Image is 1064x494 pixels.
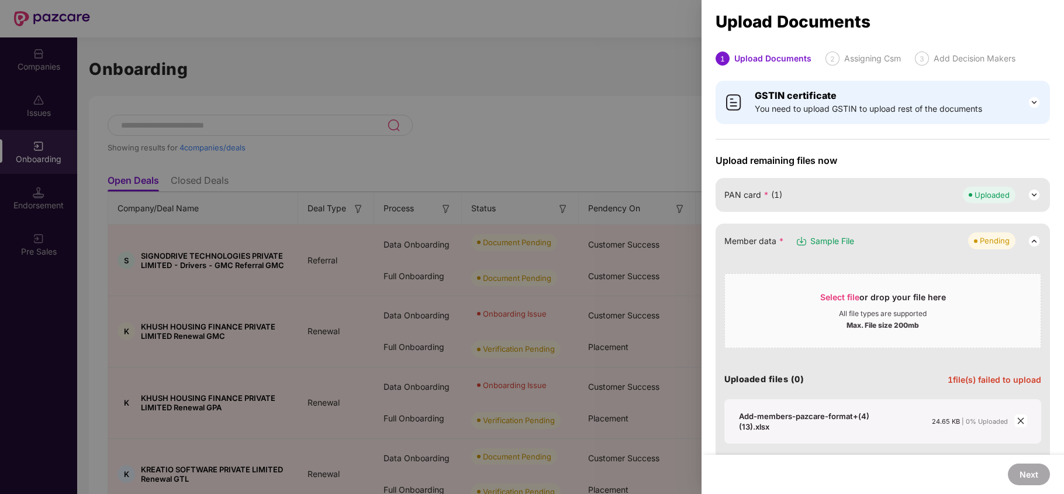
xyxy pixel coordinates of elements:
[1027,188,1041,202] img: svg+xml;base64,PHN2ZyB3aWR0aD0iMjQiIGhlaWdodD0iMjQiIHZpZXdCb3g9IjAgMCAyNCAyNCIgZmlsbD0ibm9uZSIgeG...
[934,52,1015,66] div: Add Decision Makers
[844,52,901,66] div: Assigning Csm
[1008,464,1050,485] button: Next
[847,318,919,330] div: Max. File size 200mb
[724,235,784,248] span: Member data
[724,188,782,201] span: PAN card (1)
[810,235,854,248] span: Sample File
[962,417,1008,426] span: | 0% Uploaded
[755,102,982,115] span: You need to upload GSTIN to upload rest of the documents
[975,189,1010,201] div: Uploaded
[796,235,807,247] img: svg+xml;base64,PHN2ZyB3aWR0aD0iMTYiIGhlaWdodD0iMTciIHZpZXdCb3g9IjAgMCAxNiAxNyIgZmlsbD0ibm9uZSIgeG...
[724,93,743,112] img: svg+xml;base64,PHN2ZyB4bWxucz0iaHR0cDovL3d3dy53My5vcmcvMjAwMC9zdmciIHdpZHRoPSI0MCIgaGVpZ2h0PSI0MC...
[734,52,811,66] div: Upload Documents
[830,54,835,63] span: 2
[839,309,927,318] div: All file types are supported
[755,90,837,101] b: GSTIN certificate
[1014,414,1027,427] span: close
[980,235,1010,246] div: Pending
[724,373,804,385] h4: Uploaded files (0)
[720,54,725,63] span: 1
[820,292,859,302] span: Select file
[725,283,1041,339] span: Select fileor drop your file hereAll file types are supportedMax. File size 200mb
[716,15,1050,28] div: Upload Documents
[1027,234,1041,248] img: svg+xml;base64,PHN2ZyB3aWR0aD0iMjQiIGhlaWdodD0iMjQiIHZpZXdCb3g9IjAgMCAyNCAyNCIgZmlsbD0ibm9uZSIgeG...
[948,375,1041,385] span: 1 file(s) failed to upload
[739,411,887,432] div: Add-members-pazcare-format+(4) (13).xlsx
[932,417,960,426] span: 24.65 KB
[716,155,1050,166] span: Upload remaining files now
[1027,95,1041,109] img: svg+xml;base64,PHN2ZyB3aWR0aD0iMjQiIGhlaWdodD0iMjQiIHZpZXdCb3g9IjAgMCAyNCAyNCIgZmlsbD0ibm9uZSIgeG...
[920,54,924,63] span: 3
[820,291,946,309] div: or drop your file here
